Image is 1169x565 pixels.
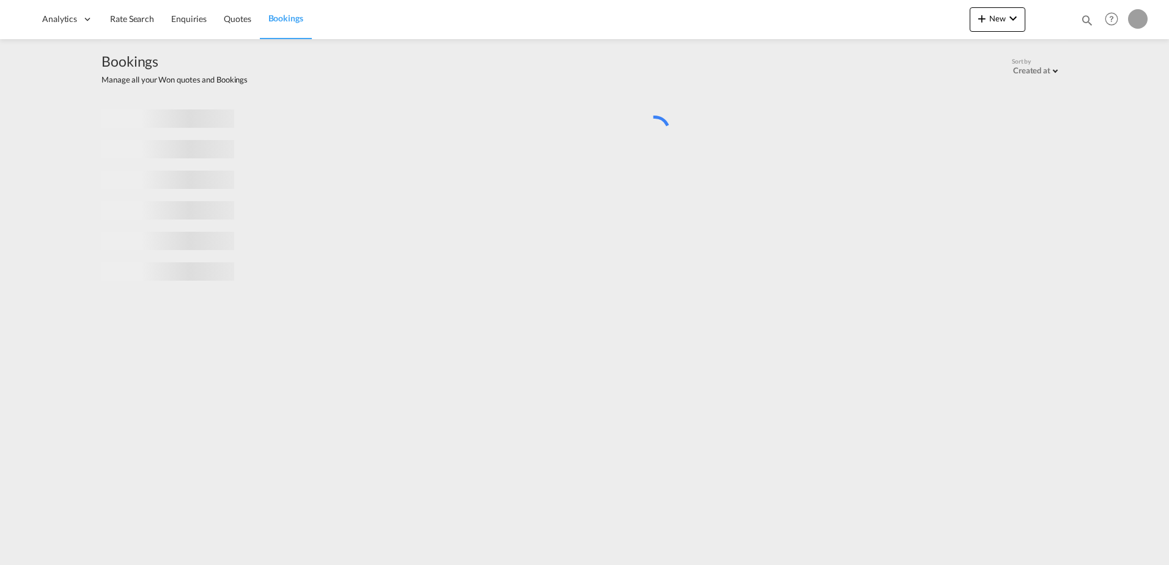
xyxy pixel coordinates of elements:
button: icon-plus 400-fgNewicon-chevron-down [970,7,1025,32]
span: Bookings [101,51,248,71]
span: Analytics [42,13,77,25]
div: Created at [1013,65,1050,75]
span: Bookings [268,13,303,23]
md-icon: icon-magnify [1080,13,1094,27]
span: Sort by [1012,57,1031,65]
span: Rate Search [110,13,154,24]
span: Manage all your Won quotes and Bookings [101,74,248,85]
div: icon-magnify [1080,13,1094,32]
md-icon: icon-plus 400-fg [975,11,989,26]
span: New [975,13,1020,23]
div: Help [1101,9,1128,31]
span: Enquiries [171,13,207,24]
span: Help [1101,9,1122,29]
span: Quotes [224,13,251,24]
md-icon: icon-chevron-down [1006,11,1020,26]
